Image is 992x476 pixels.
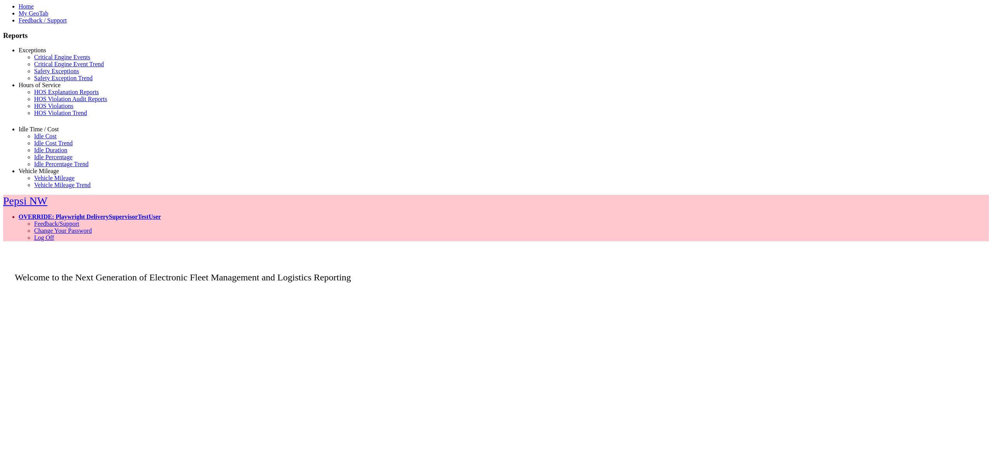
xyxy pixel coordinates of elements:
a: Idle Time / Cost [19,126,59,132]
p: Welcome to the Next Generation of Electronic Fleet Management and Logistics Reporting [3,261,989,283]
a: Safety Exception Trend [34,75,93,81]
a: Change Your Password [34,227,92,234]
a: Idle Cost [34,133,57,139]
a: Idle Cost Trend [34,140,73,146]
a: Hours of Service [19,82,60,88]
a: Vehicle Mileage [34,175,74,181]
a: Feedback / Support [19,17,67,24]
a: Feedback/Support [34,220,79,227]
a: Home [19,3,34,10]
a: Log Off [34,234,54,241]
a: Critical Engine Events [34,54,90,60]
a: HOS Violation Audit Reports [34,96,107,102]
a: Vehicle Mileage [19,168,59,174]
a: HOS Violation Trend [34,110,87,116]
a: Vehicle Mileage Trend [34,182,91,188]
a: HOS Violations [34,103,73,109]
a: My GeoTab [19,10,48,17]
a: Safety Exceptions [34,68,79,74]
a: Pepsi NW [3,195,47,207]
a: OVERRIDE: Playwright DeliverySupervisorTestUser [19,213,161,220]
a: HOS Explanation Reports [34,89,99,95]
a: Critical Engine Event Trend [34,61,104,67]
h3: Reports [3,31,989,40]
a: Idle Percentage [34,154,72,160]
a: Exceptions [19,47,46,53]
a: Idle Duration [34,147,67,153]
a: Idle Percentage Trend [34,161,88,167]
